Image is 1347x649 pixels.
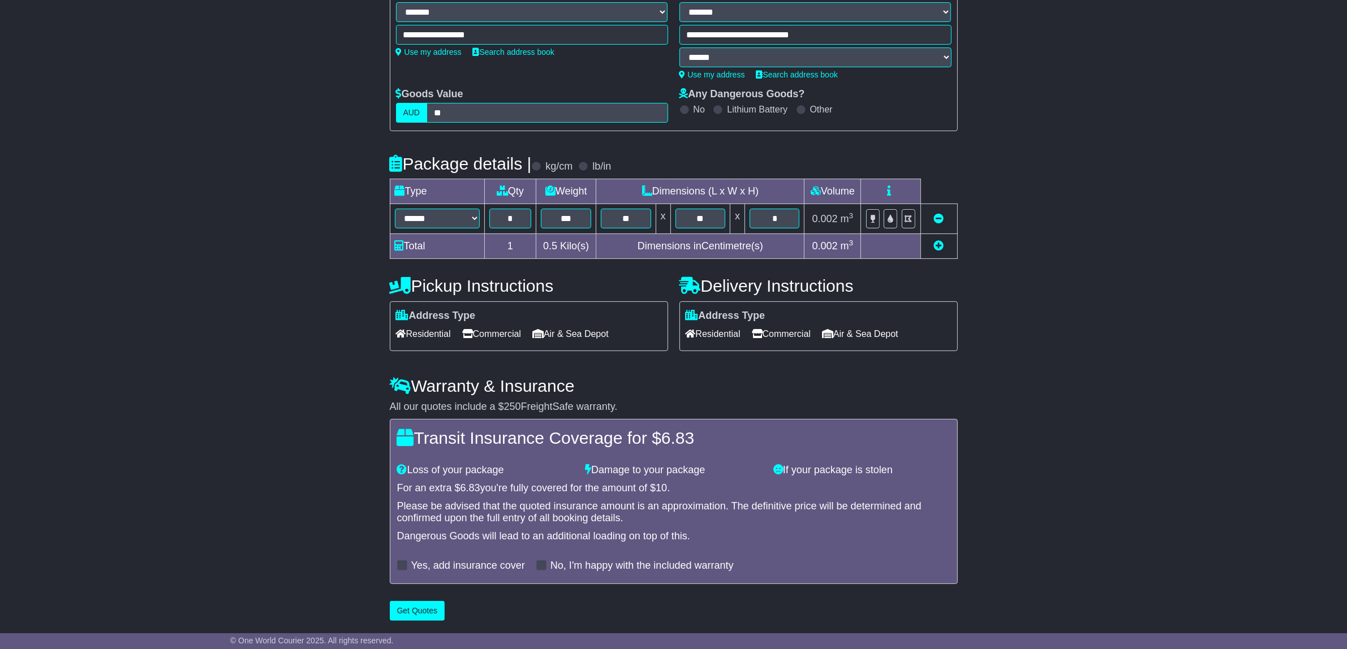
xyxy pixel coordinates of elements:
[396,310,476,322] label: Address Type
[390,401,958,413] div: All our quotes include a $ FreightSafe warranty.
[661,429,694,447] span: 6.83
[812,213,838,224] span: 0.002
[396,103,428,123] label: AUD
[934,240,944,252] a: Add new item
[543,240,557,252] span: 0.5
[397,429,950,447] h4: Transit Insurance Coverage for $
[550,560,734,572] label: No, I'm happy with the included warranty
[656,482,667,494] span: 10
[841,240,854,252] span: m
[396,88,463,101] label: Goods Value
[752,325,811,343] span: Commercial
[390,276,668,295] h4: Pickup Instructions
[396,47,462,57] a: Use my address
[768,464,956,477] div: If your package is stolen
[473,47,554,57] a: Search address book
[812,240,838,252] span: 0.002
[596,179,804,204] td: Dimensions (L x W x H)
[391,464,580,477] div: Loss of your package
[396,325,451,343] span: Residential
[397,500,950,525] div: Please be advised that the quoted insurance amount is an approximation. The definitive price will...
[390,154,532,173] h4: Package details |
[390,179,484,204] td: Type
[694,104,705,115] label: No
[390,233,484,258] td: Total
[679,70,745,79] a: Use my address
[849,239,854,247] sup: 3
[822,325,898,343] span: Air & Sea Depot
[536,233,596,258] td: Kilo(s)
[934,213,944,224] a: Remove this item
[727,104,787,115] label: Lithium Battery
[390,601,445,621] button: Get Quotes
[679,88,805,101] label: Any Dangerous Goods?
[730,204,745,233] td: x
[484,179,536,204] td: Qty
[686,310,765,322] label: Address Type
[397,530,950,543] div: Dangerous Goods will lead to an additional loading on top of this.
[504,401,521,412] span: 250
[397,482,950,495] div: For an extra $ you're fully covered for the amount of $ .
[411,560,525,572] label: Yes, add insurance cover
[596,233,804,258] td: Dimensions in Centimetre(s)
[536,179,596,204] td: Weight
[484,233,536,258] td: 1
[461,482,480,494] span: 6.83
[756,70,838,79] a: Search address book
[592,161,611,173] label: lb/in
[656,204,670,233] td: x
[810,104,833,115] label: Other
[804,179,861,204] td: Volume
[462,325,521,343] span: Commercial
[545,161,573,173] label: kg/cm
[532,325,609,343] span: Air & Sea Depot
[230,636,394,645] span: © One World Courier 2025. All rights reserved.
[579,464,768,477] div: Damage to your package
[841,213,854,224] span: m
[849,211,854,220] sup: 3
[686,325,741,343] span: Residential
[679,276,958,295] h4: Delivery Instructions
[390,377,958,395] h4: Warranty & Insurance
